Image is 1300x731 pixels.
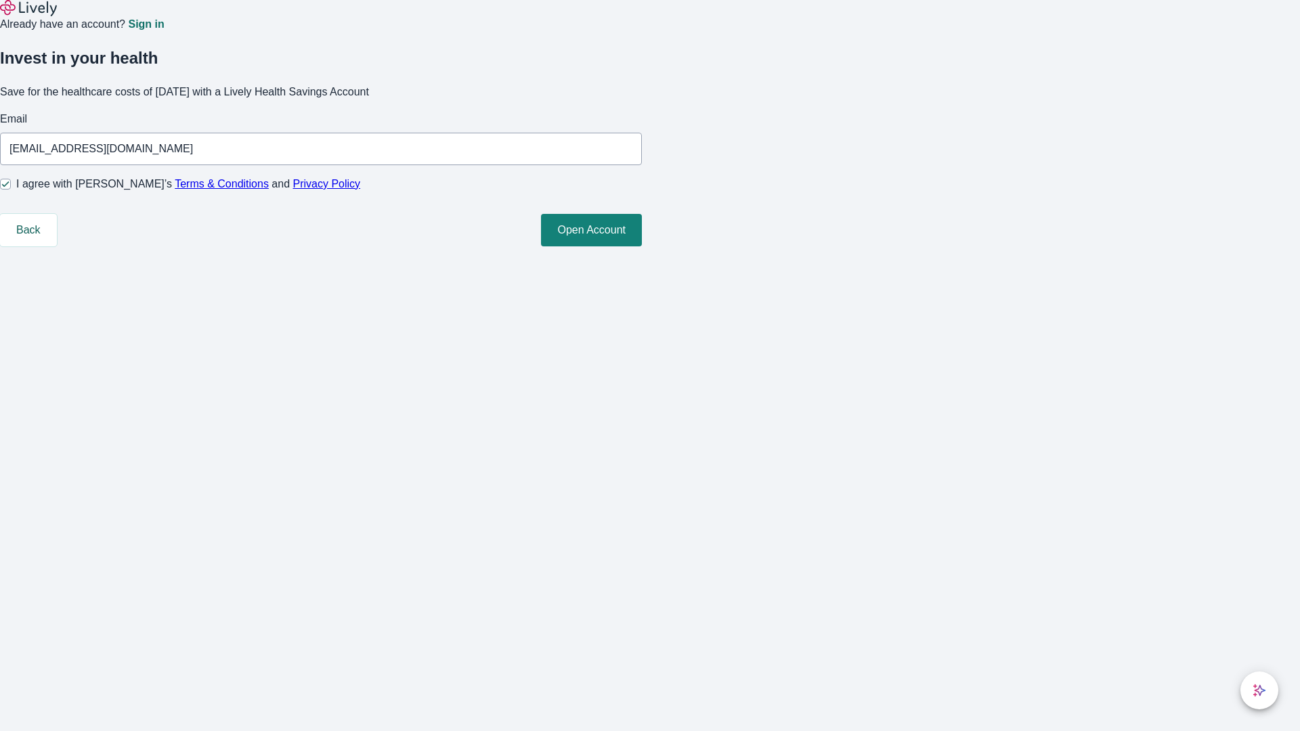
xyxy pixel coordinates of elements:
span: I agree with [PERSON_NAME]’s and [16,176,360,192]
button: Open Account [541,214,642,246]
a: Privacy Policy [293,178,361,190]
button: chat [1240,671,1278,709]
svg: Lively AI Assistant [1253,684,1266,697]
a: Terms & Conditions [175,178,269,190]
a: Sign in [128,19,164,30]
